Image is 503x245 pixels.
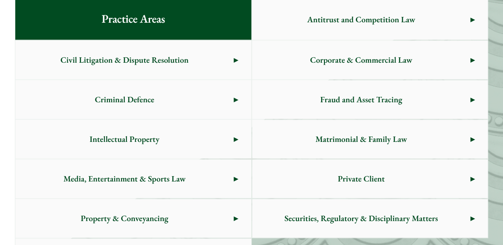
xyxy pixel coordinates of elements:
[252,80,488,119] a: Fraud and Asset Tracing
[15,120,234,158] span: Intellectual Property
[252,199,470,238] span: Securities, Regulatory & Disciplinary Matters
[15,40,234,79] span: Civil Litigation & Dispute Resolution
[252,120,488,158] a: Matrimonial & Family Law
[252,40,488,79] a: Corporate & Commercial Law
[15,80,234,119] span: Criminal Defence
[252,159,488,198] a: Private Client
[252,199,488,238] a: Securities, Regulatory & Disciplinary Matters
[15,159,251,198] a: Media, Entertainment & Sports Law
[15,120,251,158] a: Intellectual Property
[252,40,470,79] span: Corporate & Commercial Law
[15,199,234,238] span: Property & Conveyancing
[252,159,470,198] span: Private Client
[252,120,470,158] span: Matrimonial & Family Law
[15,40,251,79] a: Civil Litigation & Dispute Resolution
[15,199,251,238] a: Property & Conveyancing
[252,80,470,119] span: Fraud and Asset Tracing
[15,159,234,198] span: Media, Entertainment & Sports Law
[15,80,251,119] a: Criminal Defence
